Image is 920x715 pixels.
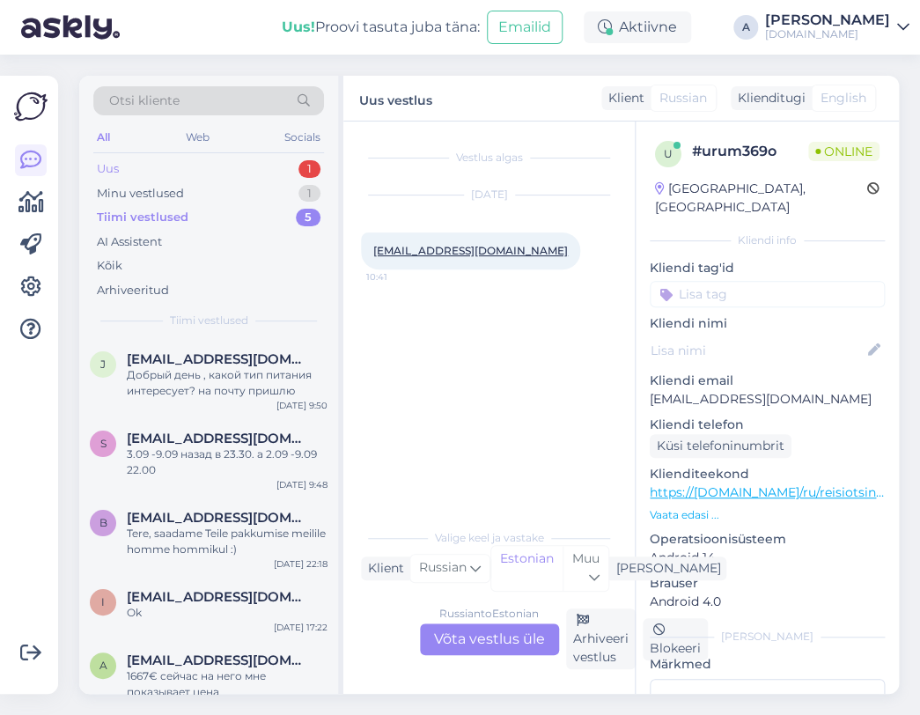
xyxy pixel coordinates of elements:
div: Uus [97,160,119,178]
label: Uus vestlus [359,86,432,110]
span: juri.kaulkin@gmail.com [127,351,310,367]
p: Märkmed [650,655,885,674]
div: 3.09 -9.09 назад в 23.30. а 2.09 -9.09 22.00 [127,446,328,478]
div: 1 [298,160,320,178]
div: [DATE] 17:22 [274,621,328,634]
div: Aktiivne [584,11,691,43]
span: Otsi kliente [109,92,180,110]
span: brigittahirs@gmail.com [127,510,310,526]
div: Ok [127,605,328,621]
a: [EMAIL_ADDRESS][DOMAIN_NAME] [373,244,568,257]
span: a [99,659,107,672]
div: Proovi tasuta juba täna: [282,17,480,38]
p: Kliendi telefon [650,416,885,434]
div: Arhiveeri vestlus [566,608,636,669]
p: Brauser [650,574,885,593]
p: Android 14 [650,549,885,567]
span: Russian [419,558,467,578]
div: [DATE] [361,187,617,203]
div: [PERSON_NAME] [765,13,890,27]
div: 1 [298,185,320,203]
div: Küsi telefoninumbrit [650,434,791,458]
p: Android 4.0 [650,593,885,611]
span: English [821,89,866,107]
img: Askly Logo [14,90,48,123]
div: [DATE] 9:50 [276,399,328,412]
div: Klient [601,89,644,107]
div: [PERSON_NAME] [650,629,885,645]
div: Добрый день , какой тип питания интересует? на почту пришлю [127,367,328,399]
span: aleksandr76komarov@gmail.com [127,652,310,668]
span: Muu [572,550,600,566]
span: senja12341@hotmail.com [127,431,310,446]
span: Russian [659,89,707,107]
div: # urum369o [692,141,808,162]
p: Kliendi tag'id [650,259,885,277]
div: All [93,126,114,149]
div: [DATE] 9:48 [276,478,328,491]
span: i [101,595,105,608]
div: [GEOGRAPHIC_DATA], [GEOGRAPHIC_DATA] [655,180,867,217]
div: [DOMAIN_NAME] [765,27,890,41]
p: Operatsioonisüsteem [650,530,885,549]
div: Russian to Estonian [439,606,539,622]
div: Socials [281,126,324,149]
p: [EMAIL_ADDRESS][DOMAIN_NAME] [650,390,885,409]
span: 10:41 [366,270,432,284]
p: Kliendi email [650,372,885,390]
div: Klient [361,559,404,578]
p: Klienditeekond [650,465,885,483]
div: Estonian [491,546,563,591]
div: Kõik [97,257,122,275]
div: Arhiveeritud [97,282,169,299]
div: Tere, saadame Teile pakkumise meilile homme hommikul :) [127,526,328,557]
p: Kliendi nimi [650,314,885,333]
input: Lisa nimi [651,341,865,360]
input: Lisa tag [650,281,885,307]
div: 5 [296,209,320,226]
a: [PERSON_NAME][DOMAIN_NAME] [765,13,909,41]
span: b [99,516,107,529]
span: u [664,147,673,160]
div: Klienditugi [731,89,806,107]
div: Tiimi vestlused [97,209,188,226]
span: Tiimi vestlused [170,313,248,328]
div: AI Assistent [97,233,162,251]
span: Online [808,142,880,161]
div: Valige keel ja vastake [361,530,617,546]
div: Minu vestlused [97,185,184,203]
p: Vaata edasi ... [650,507,885,523]
div: [PERSON_NAME] [609,559,721,578]
div: A [733,15,758,40]
span: indrek.majas@gmail.com [127,589,310,605]
button: Emailid [487,11,563,44]
div: Vestlus algas [361,150,617,166]
span: j [100,357,106,371]
b: Uus! [282,18,315,35]
span: s [100,437,107,450]
div: [DATE] 22:18 [274,557,328,571]
div: Web [182,126,213,149]
div: Võta vestlus üle [420,623,559,655]
div: 1667€ сейчас на него мне показывает цена [127,668,328,700]
div: Kliendi info [650,232,885,248]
